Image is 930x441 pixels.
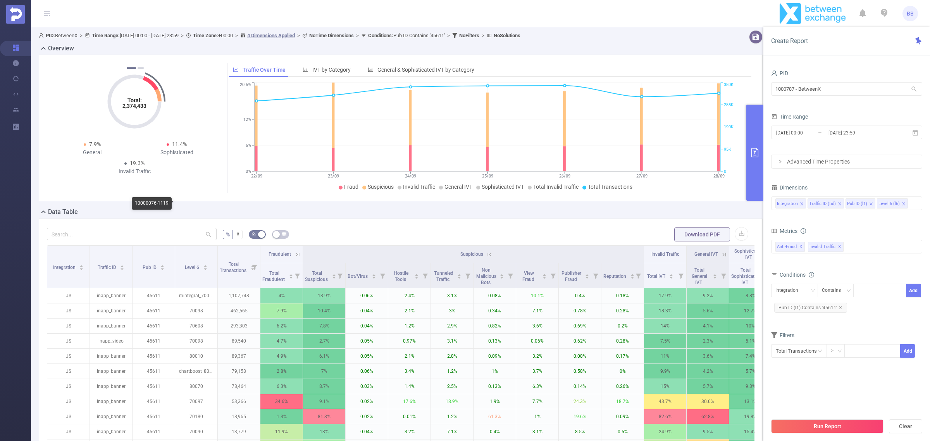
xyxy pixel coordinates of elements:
i: icon: caret-up [332,273,336,275]
i: icon: close [869,202,873,207]
span: Suspicious [460,252,483,257]
p: JS [47,349,90,363]
span: Filters [771,332,794,338]
i: icon: caret-up [457,273,462,275]
p: 80010 [175,349,217,363]
span: General IVT [694,252,718,257]
p: 2.8% [431,349,473,363]
span: Non Malicious Bots [476,267,496,285]
div: Pub ID (l1) [847,199,867,209]
p: 0.69% [559,319,601,333]
i: icon: bar-chart [303,67,308,72]
span: ✕ [799,242,803,252]
tspan: 27/09 [636,174,647,179]
img: Protected Media [6,5,25,24]
span: > [354,33,361,38]
i: icon: caret-up [585,273,589,275]
p: 4.7% [260,334,303,348]
p: 0.06% [516,334,558,348]
p: 462,565 [218,303,260,318]
span: Invalid Traffic [403,184,435,190]
i: icon: caret-down [713,276,717,278]
i: icon: caret-down [372,276,376,278]
button: Clear [889,419,922,433]
span: Pub ID (l1) Contains '45611' [774,303,847,313]
div: General [50,148,134,157]
tspan: 12% [243,117,251,122]
b: No Time Dimensions [309,33,354,38]
p: 79,158 [218,364,260,379]
p: 17.9% [644,288,686,303]
i: Filter menu [675,263,686,288]
span: Total Fraudulent [262,270,286,282]
tspan: 0 [724,169,726,174]
i: icon: down [811,288,815,294]
div: icon: rightAdvanced Time Properties [772,155,922,168]
i: Filter menu [548,263,558,288]
p: 5.1% [729,334,772,348]
i: icon: caret-up [372,273,376,275]
span: Reputation [603,274,627,279]
li: Level 6 (l6) [877,198,908,208]
span: Level 6 [185,265,200,270]
i: icon: caret-down [415,276,419,278]
p: 2.3% [687,334,729,348]
div: Integration [775,284,804,297]
i: icon: caret-down [669,276,673,278]
p: 7.8% [303,319,345,333]
i: icon: info-circle [809,272,814,277]
i: icon: line-chart [233,67,238,72]
p: 6.2% [260,319,303,333]
p: 6.3% [260,379,303,394]
tspan: 26/09 [559,174,570,179]
p: 0.04% [346,319,388,333]
p: 1.2% [431,364,473,379]
i: icon: caret-up [203,264,207,266]
i: icon: table [282,232,286,236]
tspan: 190K [724,125,734,130]
i: icon: caret-down [332,276,336,278]
i: icon: right [778,159,782,164]
p: 2.1% [388,349,431,363]
b: Conditions : [368,33,393,38]
p: 0.08% [474,288,516,303]
p: 3.2% [516,349,558,363]
tspan: 25/09 [482,174,493,179]
p: 6.1% [303,349,345,363]
div: Sort [79,264,84,269]
p: 89,540 [218,334,260,348]
tspan: 23/09 [328,174,339,179]
i: icon: caret-down [585,276,589,278]
p: 0.08% [559,349,601,363]
p: 11% [644,349,686,363]
i: icon: close [839,306,842,310]
p: 9.9% [644,364,686,379]
button: Run Report [771,419,883,433]
p: 4.2% [687,364,729,379]
p: 0.4% [559,288,601,303]
span: Sophisticated IVT [734,248,763,260]
p: 2.8% [260,364,303,379]
li: Traffic ID (tid) [808,198,844,208]
p: 0.18% [601,288,644,303]
p: 0.82% [474,319,516,333]
div: Sort [203,264,208,269]
div: ≥ [831,345,839,357]
i: icon: bar-chart [368,67,373,72]
input: Search... [47,228,217,240]
p: 0.78% [559,303,601,318]
p: 3.1% [431,334,473,348]
tspan: 2,374,433 [122,103,146,109]
p: 2.1% [388,303,431,318]
span: IVT by Category [312,67,351,73]
p: 0.28% [601,303,644,318]
p: 0.05% [346,334,388,348]
span: Metrics [771,228,797,234]
p: 1,107,748 [218,288,260,303]
span: Create Report [771,37,808,45]
b: Time Range: [92,33,120,38]
i: icon: down [837,349,842,354]
span: Fraudulent [269,252,291,257]
span: Sophisticated IVT [482,184,524,190]
button: Add [906,284,921,297]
